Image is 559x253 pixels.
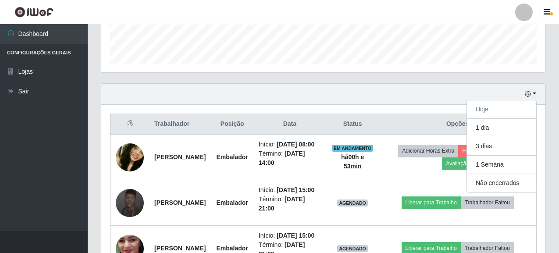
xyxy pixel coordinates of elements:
[337,200,368,207] span: AGENDADO
[398,145,458,157] button: Adicionar Horas Extra
[216,153,248,160] strong: Embalador
[326,114,379,135] th: Status
[14,7,53,18] img: CoreUI Logo
[116,189,144,217] img: 1670169411553.jpeg
[402,196,461,209] button: Liberar para Trabalho
[332,145,374,152] span: EM ANDAMENTO
[467,156,536,174] button: 1 Semana
[211,114,253,135] th: Posição
[154,245,206,252] strong: [PERSON_NAME]
[467,137,536,156] button: 3 dias
[379,114,536,135] th: Opções
[337,245,368,252] span: AGENDADO
[341,153,364,170] strong: há 00 h e 53 min
[259,185,321,195] li: Início:
[461,196,514,209] button: Trabalhador Faltou
[277,141,314,148] time: [DATE] 08:00
[277,186,314,193] time: [DATE] 15:00
[259,231,321,240] li: Início:
[277,232,314,239] time: [DATE] 15:00
[458,145,517,157] button: Forçar Encerramento
[467,100,536,119] button: Hoje
[216,199,248,206] strong: Embalador
[442,157,473,170] button: Avaliação
[154,153,206,160] strong: [PERSON_NAME]
[467,174,536,192] button: Não encerrados
[216,245,248,252] strong: Embalador
[259,195,321,213] li: Término:
[253,114,326,135] th: Data
[149,114,211,135] th: Trabalhador
[154,199,206,206] strong: [PERSON_NAME]
[116,128,144,187] img: 1666052653586.jpeg
[259,140,321,149] li: Início:
[259,149,321,167] li: Término:
[467,119,536,137] button: 1 dia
